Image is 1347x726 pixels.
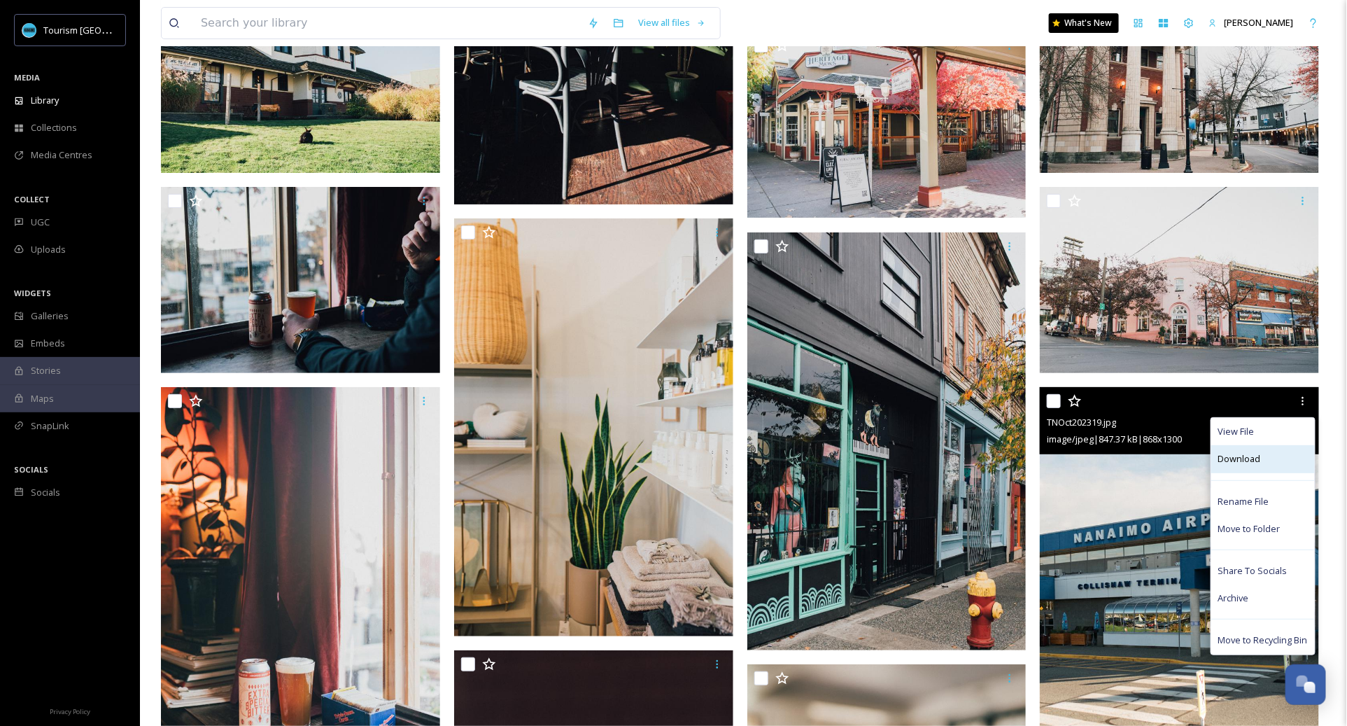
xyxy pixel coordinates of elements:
span: SnapLink [31,419,69,433]
span: Move to Recycling Bin [1218,634,1308,647]
span: TNOct202319.jpg [1047,416,1116,428]
span: Share To Socials [1218,564,1288,578]
span: COLLECT [14,194,50,204]
span: Library [31,94,59,107]
span: UGC [31,216,50,229]
img: TNOct2023198.jpg [161,187,440,373]
img: TNOct2023231.jpg [747,232,1027,650]
span: Embeds [31,337,65,350]
a: What's New [1049,13,1119,33]
span: MEDIA [14,72,40,83]
span: Move to Folder [1218,522,1281,536]
a: View all files [631,9,713,36]
span: SOCIALS [14,464,48,475]
span: [PERSON_NAME] [1225,16,1294,29]
span: WIDGETS [14,288,51,298]
button: Open Chat [1285,664,1326,705]
span: View File [1218,425,1255,438]
span: Stories [31,364,61,377]
a: Privacy Policy [50,702,90,719]
span: Galleries [31,309,69,323]
span: Rename File [1218,495,1269,508]
span: Archive [1218,592,1249,605]
span: image/jpeg | 847.37 kB | 868 x 1300 [1047,433,1182,445]
span: Privacy Policy [50,707,90,716]
img: TNOct2023151.jpg [747,32,1027,218]
span: Socials [31,486,60,499]
img: tourism_nanaimo_logo.jpeg [22,23,36,37]
a: [PERSON_NAME] [1201,9,1301,36]
span: Media Centres [31,148,92,162]
img: TNOct2023189.jpg [1040,187,1319,373]
input: Search your library [194,8,581,39]
span: Download [1218,452,1261,466]
span: Collections [31,121,77,134]
img: TNOct2023138.jpg [454,218,733,636]
span: Uploads [31,243,66,256]
span: Maps [31,392,54,405]
span: Tourism [GEOGRAPHIC_DATA] [43,23,169,36]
